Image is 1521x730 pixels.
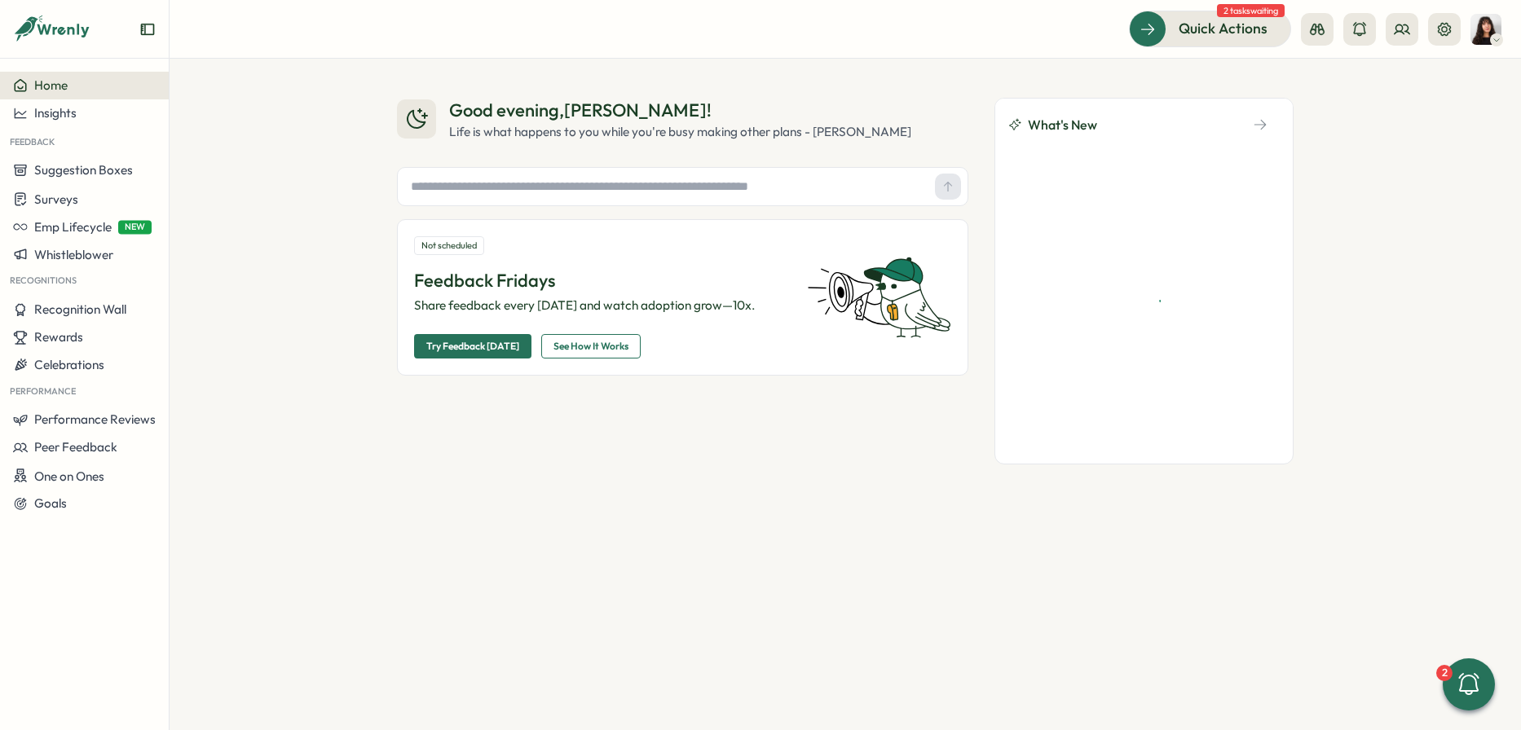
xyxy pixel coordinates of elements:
span: Whistleblower [34,247,113,262]
button: Expand sidebar [139,21,156,37]
span: Recognition Wall [34,301,126,317]
span: Rewards [34,329,83,345]
div: 2 [1436,665,1453,681]
span: Peer Feedback [34,439,117,455]
button: Try Feedback [DATE] [414,334,531,358]
button: Quick Actions [1129,11,1291,46]
button: See How It Works [541,334,641,358]
span: Insights [34,105,77,121]
div: Life is what happens to you while you're busy making other plans - [PERSON_NAME] [449,123,911,141]
span: Suggestion Boxes [34,162,133,178]
span: Quick Actions [1179,18,1267,39]
span: Goals [34,495,67,511]
span: Emp Lifecycle [34,219,112,235]
div: Not scheduled [414,236,484,255]
button: 2 [1443,658,1495,710]
p: Share feedback every [DATE] and watch adoption grow—10x. [414,297,787,314]
span: Home [34,77,68,93]
img: Kelly Rosa [1470,14,1501,45]
span: See How It Works [553,335,628,358]
span: One on Ones [34,468,104,483]
span: NEW [118,220,152,234]
span: Surveys [34,191,78,207]
span: What's New [1028,115,1097,135]
span: Performance Reviews [34,411,156,427]
span: Celebrations [34,357,104,372]
span: 2 tasks waiting [1217,4,1285,17]
p: Feedback Fridays [414,268,787,293]
div: Good evening , [PERSON_NAME] ! [449,98,911,123]
span: Try Feedback [DATE] [426,335,519,358]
